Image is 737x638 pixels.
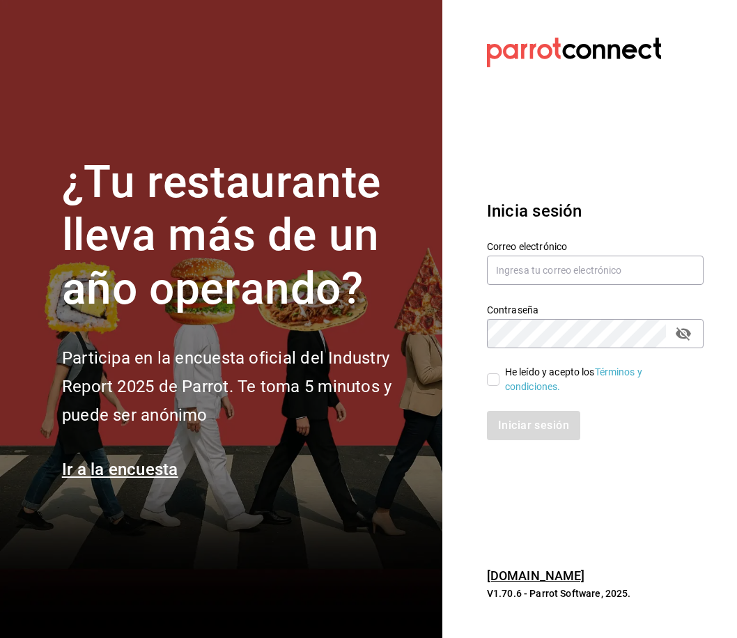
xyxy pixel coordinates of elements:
[487,568,585,583] a: [DOMAIN_NAME]
[505,365,692,394] div: He leído y acepto los
[62,156,426,316] h1: ¿Tu restaurante lleva más de un año operando?
[487,241,704,251] label: Correo electrónico
[487,304,704,314] label: Contraseña
[487,256,704,285] input: Ingresa tu correo electrónico
[505,366,642,392] a: Términos y condiciones.
[62,460,178,479] a: Ir a la encuesta
[487,586,704,600] p: V1.70.6 - Parrot Software, 2025.
[62,344,426,429] h2: Participa en la encuesta oficial del Industry Report 2025 de Parrot. Te toma 5 minutos y puede se...
[487,199,704,224] h3: Inicia sesión
[672,322,695,345] button: passwordField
